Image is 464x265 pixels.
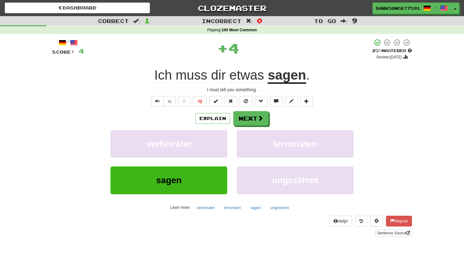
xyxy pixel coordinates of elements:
strong: 100 Most Common [221,28,257,32]
button: Help! [330,216,352,226]
span: 4 [79,47,84,55]
button: verheiratet [110,130,227,158]
a: Dashboard [5,3,150,13]
button: Round history (alt+y) [355,216,367,226]
button: Next [233,111,269,126]
a: Sentence Source [375,230,412,237]
button: ungezähmt [267,203,292,213]
span: / [434,5,437,9]
span: : [341,18,348,24]
a: DarkSunset7591 / [372,3,451,14]
span: 1 [145,17,150,24]
div: / [52,39,84,46]
button: Ignore sentence (alt+i) [240,96,252,107]
small: Review: [DATE] [377,55,402,59]
span: sagen [156,175,182,185]
span: terroristen [273,139,317,149]
div: Text-to-speech controls [150,96,175,107]
button: Set this sentence to 100% Mastered (alt+m) [209,96,222,107]
button: Discuss sentence (alt+u) [270,96,283,107]
a: Clozemaster [159,3,305,14]
button: Favorite sentence (alt+f) [178,96,191,107]
span: Incorrect [202,18,241,24]
div: Mastered [372,48,412,54]
span: muss [175,68,207,83]
span: . [306,68,310,82]
button: sagen [247,203,264,213]
button: ungezähmt [237,166,354,194]
button: Reset to 0% Mastered (alt+r) [224,96,237,107]
span: etwas [229,68,264,83]
button: Grammar (alt+g) [255,96,267,107]
span: + [217,39,228,57]
button: terroristen [237,130,354,158]
div: I must tell you something. [52,87,412,93]
u: sagen [268,68,306,84]
button: verheiratet [193,203,218,213]
span: : [133,18,140,24]
span: DarkSunset7591 [376,5,420,11]
button: Add to collection (alt+a) [300,96,313,107]
span: 4 [228,40,239,56]
span: verheiratet [146,139,191,149]
button: Explain [195,113,230,124]
span: : [246,18,253,24]
button: terroristen [220,203,244,213]
button: Report [386,216,412,226]
span: Correct [98,18,129,24]
button: sagen [110,166,227,194]
span: Ich [154,68,172,83]
button: Edit sentence (alt+d) [285,96,298,107]
span: ungezähmt [272,175,318,185]
button: Play sentence audio (ctl+space) [151,96,164,107]
button: 🧠 [193,96,207,107]
span: To go [314,18,336,24]
span: 0 [257,17,262,24]
small: Learn more: [170,205,191,210]
span: 25 % [372,48,382,53]
span: dir [211,68,226,83]
button: ½ [164,96,175,107]
span: Score: [52,49,75,55]
span: 9 [352,17,357,24]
